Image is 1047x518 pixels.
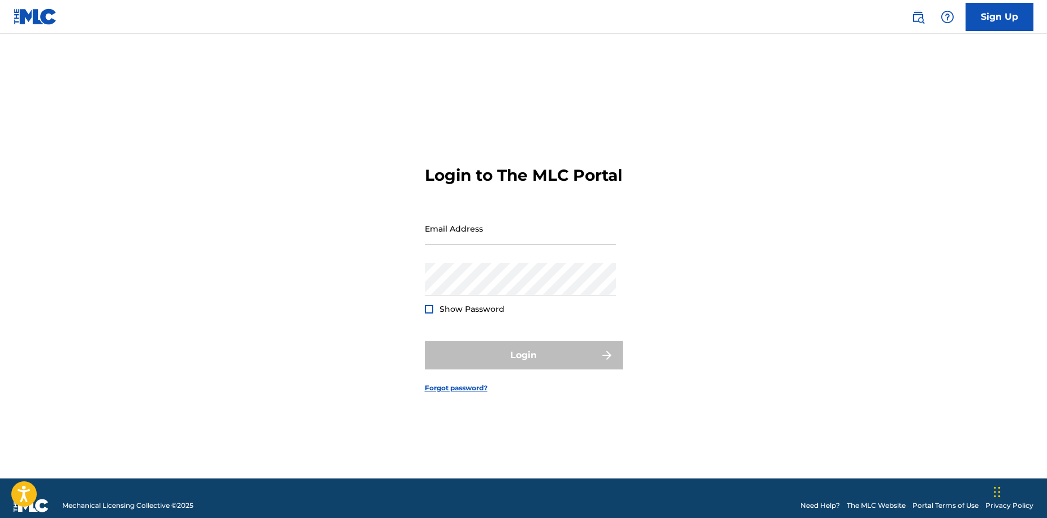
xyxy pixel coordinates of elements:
a: Sign Up [966,3,1033,31]
h3: Login to The MLC Portal [425,166,622,185]
div: Help [936,6,959,28]
iframe: Chat Widget [990,464,1047,518]
img: help [941,10,954,24]
a: Portal Terms of Use [912,500,979,511]
img: MLC Logo [14,8,57,25]
img: logo [14,499,49,512]
a: Forgot password? [425,383,488,393]
span: Show Password [440,304,505,314]
a: The MLC Website [847,500,906,511]
img: search [911,10,925,24]
div: Drag [994,475,1001,509]
a: Need Help? [800,500,840,511]
a: Public Search [907,6,929,28]
span: Mechanical Licensing Collective © 2025 [62,500,193,511]
a: Privacy Policy [985,500,1033,511]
